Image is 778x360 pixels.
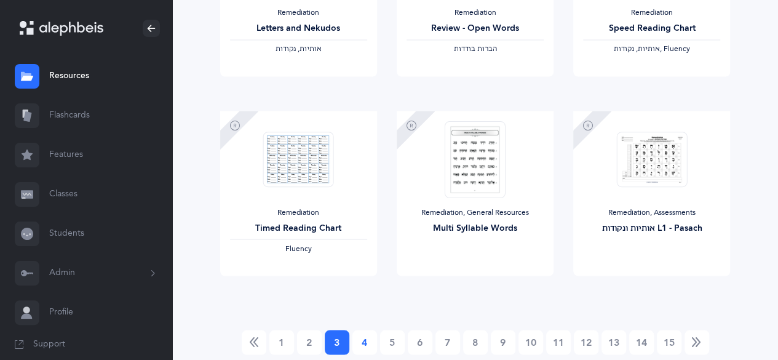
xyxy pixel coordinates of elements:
div: Remediation [407,8,544,18]
a: 11 [546,330,571,354]
div: Remediation [230,8,367,18]
a: Next [685,330,709,354]
a: 8 [463,330,488,354]
img: Multi_syllable_words_thumbnail_1569275762.png [445,121,505,198]
div: Multi Syllable Words [407,222,544,234]
a: 14 [629,330,654,354]
a: 15 [657,330,681,354]
div: Remediation [230,207,367,217]
div: Review - Open Words [407,22,544,35]
div: Fluency [230,244,367,254]
a: 1 [269,330,294,354]
a: 5 [380,330,405,354]
span: ‫הברות בודדות‬ [453,44,496,53]
a: 13 [601,330,626,354]
a: 9 [491,330,515,354]
div: Remediation, General Resources [407,207,544,217]
div: , Fluency [583,44,720,54]
a: 3 [325,330,349,354]
div: Letters and Nekudos [230,22,367,35]
span: ‫אותיות, נקודות‬ [276,44,322,53]
div: Timed Reading Chart [230,222,367,234]
img: Chart-TimedReading_1545629671.PNG [263,131,334,187]
a: 2 [297,330,322,354]
a: 7 [435,330,460,354]
a: 10 [518,330,543,354]
a: 12 [574,330,598,354]
span: ‫אותיות, נקודות‬ [614,44,660,53]
a: 6 [408,330,432,354]
div: Remediation [583,8,720,18]
a: 4 [352,330,377,354]
div: Remediation, Assessments [583,207,720,217]
div: אותיות ונקודות L1 - Pasach [583,222,720,234]
div: Speed Reading Chart [583,22,720,35]
a: Previous [242,330,266,354]
img: Test_Form-_Pasach_R_A_thumbnail_1703794953.png [616,131,687,187]
span: Support [33,338,65,351]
